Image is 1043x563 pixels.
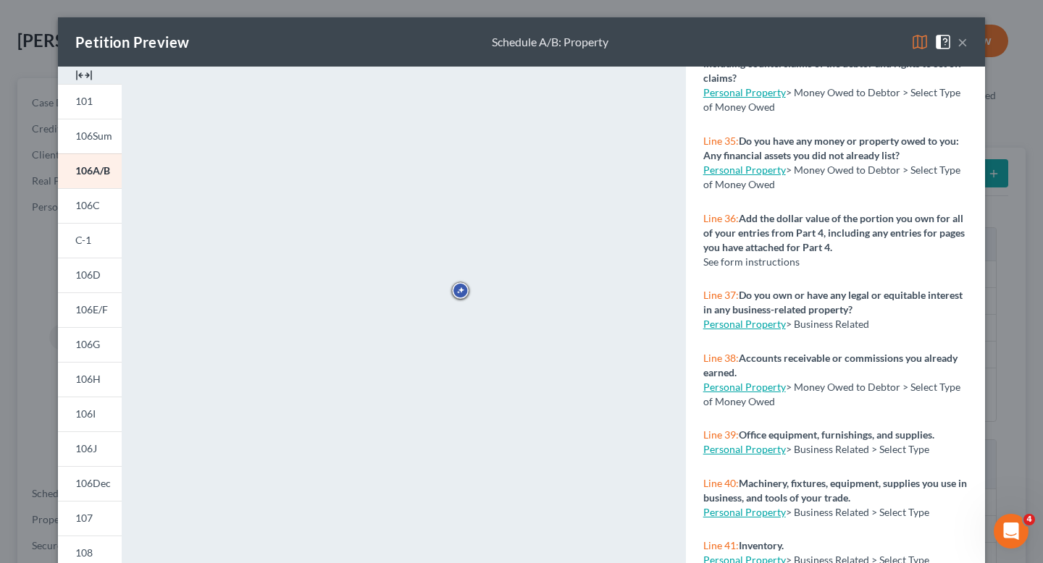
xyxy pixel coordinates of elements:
span: 106E/F [75,303,108,316]
span: 108 [75,546,93,559]
strong: Accounts receivable or commissions you already earned. [703,352,958,378]
a: 106C [58,188,122,223]
span: 107 [75,512,93,524]
a: 101 [58,84,122,119]
span: Line 35: [703,135,739,147]
span: > Money Owed to Debtor > Select Type of Money Owed [703,381,960,407]
span: Line 41: [703,539,739,551]
a: 107 [58,501,122,536]
a: Personal Property [703,506,786,518]
span: > Business Related > Select Type [786,506,929,518]
img: expand-e0f6d898513216a626fdd78e52531dac95497ffd26381d4c15ee2fc46db09dca.svg [75,67,93,84]
a: C-1 [58,223,122,258]
strong: Machinery, fixtures, equipment, supplies you use in business, and tools of your trade. [703,477,967,504]
span: 4 [1023,514,1035,525]
span: Line 36: [703,212,739,224]
a: 106Dec [58,466,122,501]
a: 106Sum [58,119,122,153]
span: C-1 [75,234,91,246]
a: 106H [58,362,122,397]
span: Line 39: [703,428,739,441]
span: 106Dec [75,477,111,489]
a: 106E/F [58,292,122,327]
span: 106G [75,338,100,350]
a: 106A/B [58,153,122,188]
div: Schedule A/B: Property [492,34,608,51]
a: 106I [58,397,122,431]
strong: Inventory. [739,539,784,551]
strong: Add the dollar value of the portion you own for all of your entries from Part 4, including any en... [703,212,965,253]
span: Line 38: [703,352,739,364]
img: map-eea8200ae884c6f1103ae1953ef3d486a96c86aabb227e865a55264e3737af1f.svg [911,33,929,51]
span: 106D [75,268,101,281]
a: 106D [58,258,122,292]
span: 106H [75,373,101,385]
span: > Business Related [786,318,869,330]
a: 106J [58,431,122,466]
a: Personal Property [703,164,786,176]
strong: Do you own or have any legal or equitable interest in any business-related property? [703,289,963,316]
img: help-close-5ba153eb36485ed6c1ea00a893f15db1cb9b99d6cae46e1a8edb6c62d00a1a76.svg [934,33,952,51]
strong: Do you have any money or property owed to you: Any financial assets you did not already list? [703,135,959,161]
span: 106C [75,199,100,211]
span: Line 40: [703,477,739,489]
span: 101 [75,95,93,107]
span: > Business Related > Select Type [786,443,929,455]
strong: Office equipment, furnishings, and supplies. [739,428,934,441]
iframe: Intercom live chat [994,514,1029,549]
span: See form instructions [703,255,800,268]
span: > Money Owed to Debtor > Select Type of Money Owed [703,164,960,190]
span: 106A/B [75,164,110,177]
span: 106Sum [75,130,112,142]
span: Line 37: [703,289,739,301]
a: Personal Property [703,381,786,393]
a: 106G [58,327,122,362]
a: Personal Property [703,86,786,98]
span: 106J [75,442,97,454]
span: 106I [75,407,96,420]
a: Personal Property [703,318,786,330]
button: × [958,33,968,51]
span: > Money Owed to Debtor > Select Type of Money Owed [703,86,960,113]
div: Petition Preview [75,32,189,52]
a: Personal Property [703,443,786,455]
